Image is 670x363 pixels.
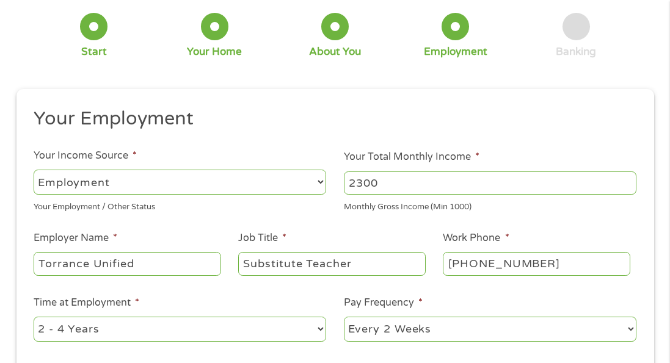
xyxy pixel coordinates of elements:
[344,197,636,214] div: Monthly Gross Income (Min 1000)
[556,45,596,59] div: Banking
[34,149,137,162] label: Your Income Source
[238,252,425,275] input: Cashier
[187,45,242,59] div: Your Home
[443,252,630,275] input: (231) 754-4010
[424,45,487,59] div: Employment
[238,232,286,245] label: Job Title
[34,197,326,214] div: Your Employment / Other Status
[34,232,117,245] label: Employer Name
[309,45,361,59] div: About You
[34,252,220,275] input: Walmart
[34,107,627,131] h2: Your Employment
[81,45,107,59] div: Start
[443,232,509,245] label: Work Phone
[34,297,139,309] label: Time at Employment
[344,297,423,309] label: Pay Frequency
[344,171,636,195] input: 1800
[344,151,479,164] label: Your Total Monthly Income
